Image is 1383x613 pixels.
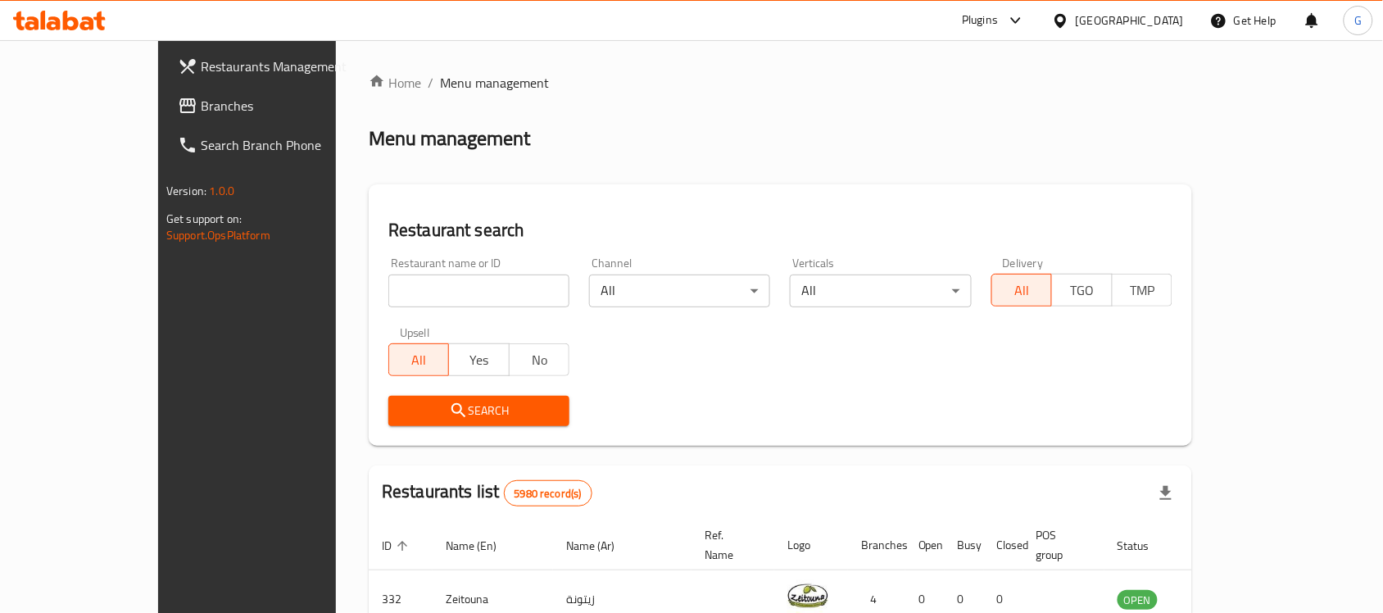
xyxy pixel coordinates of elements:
[505,486,592,502] span: 5980 record(s)
[446,536,518,556] span: Name (En)
[209,180,234,202] span: 1.0.0
[848,520,905,570] th: Branches
[201,135,376,155] span: Search Branch Phone
[1118,536,1171,556] span: Status
[1146,474,1186,513] div: Export file
[456,348,502,372] span: Yes
[1076,11,1184,30] div: [GEOGRAPHIC_DATA]
[382,536,413,556] span: ID
[428,73,433,93] li: /
[400,327,430,338] label: Upsell
[166,180,206,202] span: Version:
[1051,274,1112,306] button: TGO
[962,11,998,30] div: Plugins
[984,520,1023,570] th: Closed
[999,279,1045,302] span: All
[1118,591,1158,610] span: OPEN
[504,480,592,506] div: Total records count
[201,57,376,76] span: Restaurants Management
[991,274,1052,306] button: All
[1059,279,1105,302] span: TGO
[396,348,442,372] span: All
[1118,590,1158,610] div: OPEN
[774,520,848,570] th: Logo
[1003,257,1044,269] label: Delivery
[516,348,563,372] span: No
[165,47,389,86] a: Restaurants Management
[945,520,984,570] th: Busy
[369,73,421,93] a: Home
[388,396,569,426] button: Search
[1112,274,1172,306] button: TMP
[1354,11,1362,30] span: G
[388,275,569,307] input: Search for restaurant name or ID..
[440,73,549,93] span: Menu management
[1119,279,1166,302] span: TMP
[705,525,755,565] span: Ref. Name
[388,343,449,376] button: All
[401,401,556,421] span: Search
[509,343,569,376] button: No
[369,125,530,152] h2: Menu management
[388,218,1172,243] h2: Restaurant search
[566,536,636,556] span: Name (Ar)
[166,208,242,229] span: Get support on:
[448,343,509,376] button: Yes
[166,225,270,246] a: Support.OpsPlatform
[589,275,770,307] div: All
[382,479,592,506] h2: Restaurants list
[1036,525,1085,565] span: POS group
[165,86,389,125] a: Branches
[790,275,971,307] div: All
[905,520,945,570] th: Open
[165,125,389,165] a: Search Branch Phone
[201,96,376,116] span: Branches
[369,73,1192,93] nav: breadcrumb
